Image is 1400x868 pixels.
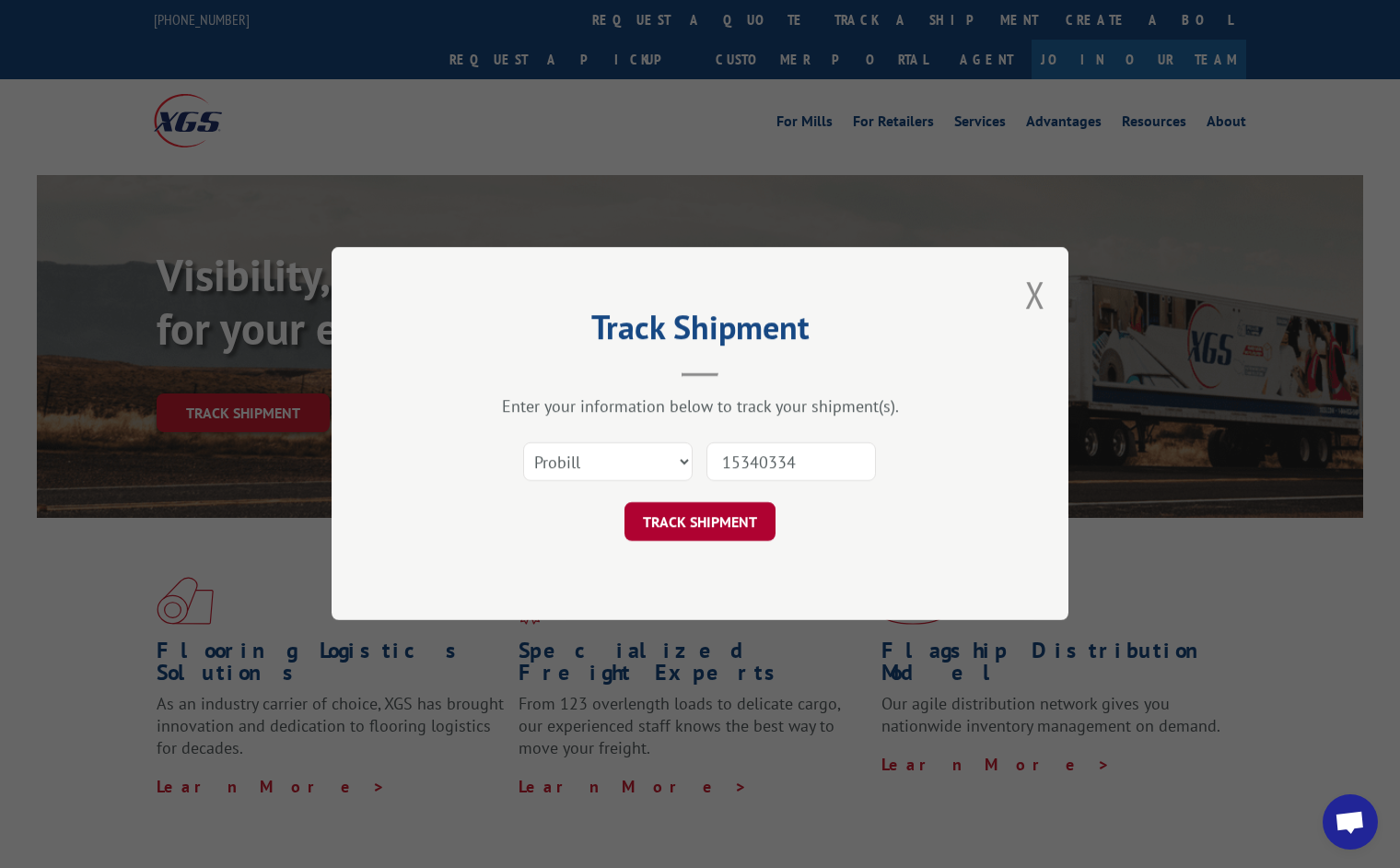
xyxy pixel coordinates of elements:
h2: Track Shipment [424,314,976,349]
div: Open chat [1323,794,1378,850]
button: TRACK SHIPMENT [624,503,776,542]
div: Enter your information below to track your shipment(s). [424,396,976,417]
input: Number(s) [706,443,876,482]
button: Close modal [1025,270,1045,319]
